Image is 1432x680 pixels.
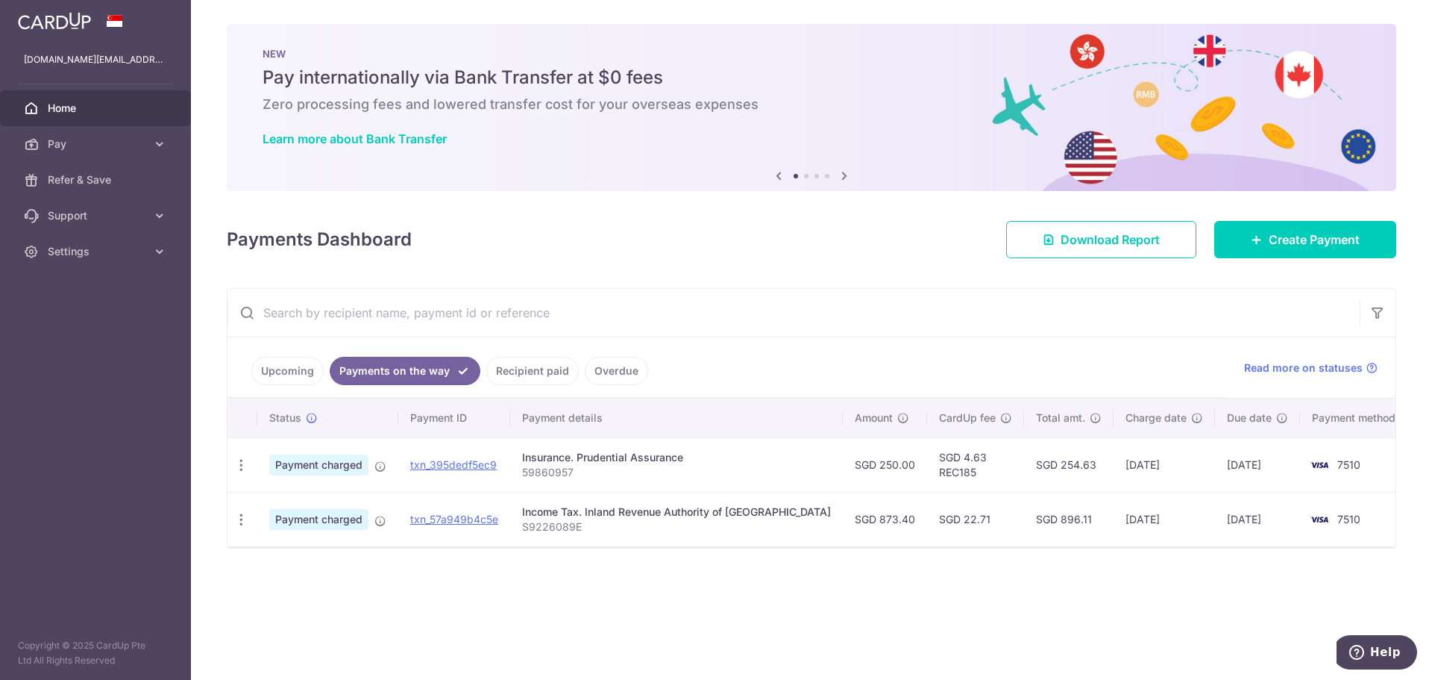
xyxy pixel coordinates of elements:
[486,357,579,385] a: Recipient paid
[1215,492,1300,546] td: [DATE]
[263,48,1360,60] p: NEW
[927,437,1024,492] td: SGD 4.63 REC185
[1214,221,1396,258] a: Create Payment
[1114,437,1215,492] td: [DATE]
[1024,492,1114,546] td: SGD 896.11
[843,492,927,546] td: SGD 873.40
[1337,635,1417,673] iframe: Opens a widget where you can find more information
[1304,511,1334,528] img: Bank Card
[48,137,146,152] span: Pay
[1337,458,1360,471] span: 7510
[510,399,843,437] th: Payment details
[1227,411,1272,425] span: Due date
[1114,492,1215,546] td: [DATE]
[18,12,91,30] img: CardUp
[1244,361,1378,375] a: Read more on statuses
[1337,513,1360,525] span: 7510
[522,520,831,534] p: S9226089E
[48,101,146,116] span: Home
[227,24,1396,191] img: Bank transfer banner
[1024,437,1114,492] td: SGD 254.63
[1061,231,1160,249] span: Download Report
[1300,399,1413,437] th: Payment method
[843,437,927,492] td: SGD 250.00
[410,458,497,471] a: txn_395dedf5ec9
[522,505,831,520] div: Income Tax. Inland Revenue Authority of [GEOGRAPHIC_DATA]
[585,357,648,385] a: Overdue
[263,66,1360,90] h5: Pay internationally via Bank Transfer at $0 fees
[330,357,480,385] a: Payments on the way
[522,450,831,465] div: Insurance. Prudential Assurance
[1006,221,1196,258] a: Download Report
[269,509,368,530] span: Payment charged
[48,208,146,223] span: Support
[522,465,831,480] p: 59860957
[269,455,368,475] span: Payment charged
[1036,411,1085,425] span: Total amt.
[1269,231,1360,249] span: Create Payment
[48,244,146,259] span: Settings
[1125,411,1187,425] span: Charge date
[227,226,412,253] h4: Payments Dashboard
[1304,456,1334,474] img: Bank Card
[227,289,1360,337] input: Search by recipient name, payment id or reference
[269,411,301,425] span: Status
[1244,361,1363,375] span: Read more on statuses
[410,513,498,525] a: txn_57a949b4c5e
[251,357,324,385] a: Upcoming
[263,96,1360,113] h6: Zero processing fees and lowered transfer cost for your overseas expenses
[48,172,146,187] span: Refer & Save
[927,492,1024,546] td: SGD 22.71
[939,411,996,425] span: CardUp fee
[398,399,510,437] th: Payment ID
[1215,437,1300,492] td: [DATE]
[855,411,893,425] span: Amount
[24,52,167,67] p: [DOMAIN_NAME][EMAIL_ADDRESS][DOMAIN_NAME]
[263,131,447,146] a: Learn more about Bank Transfer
